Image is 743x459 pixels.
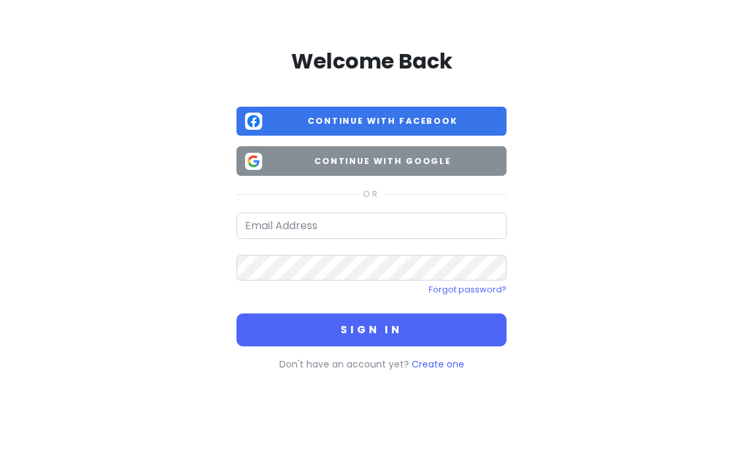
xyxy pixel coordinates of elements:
h2: Welcome Back [236,47,507,75]
img: Google logo [245,153,262,170]
a: Forgot password? [429,284,507,295]
span: Continue with Google [267,155,498,168]
button: Sign in [236,313,507,346]
p: Don't have an account yet? [236,357,507,371]
input: Email Address [236,213,507,239]
img: Facebook logo [245,113,262,130]
button: Continue with Facebook [236,107,507,136]
button: Continue with Google [236,146,507,176]
span: Continue with Facebook [267,115,498,128]
a: Create one [412,358,464,371]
